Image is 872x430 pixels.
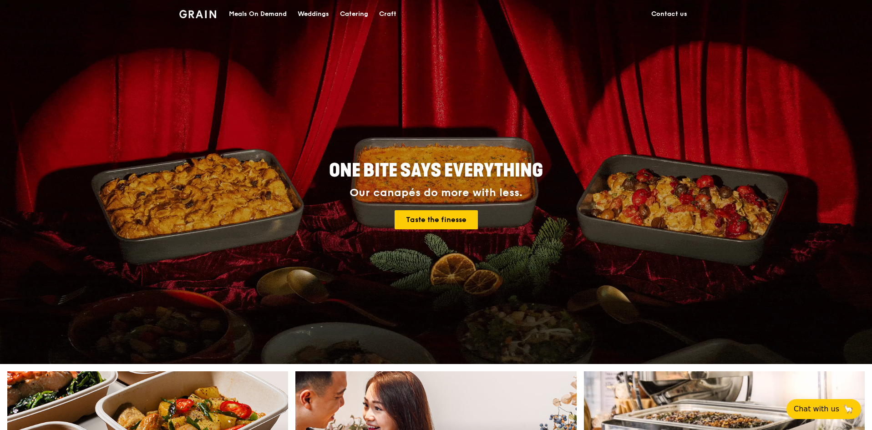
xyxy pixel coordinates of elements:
[379,0,396,28] div: Craft
[395,210,478,229] a: Taste the finesse
[272,187,600,199] div: Our canapés do more with less.
[374,0,402,28] a: Craft
[646,0,693,28] a: Contact us
[794,404,839,415] span: Chat with us
[340,0,368,28] div: Catering
[292,0,335,28] a: Weddings
[329,160,543,182] span: ONE BITE SAYS EVERYTHING
[335,0,374,28] a: Catering
[298,0,329,28] div: Weddings
[843,404,854,415] span: 🦙
[229,0,287,28] div: Meals On Demand
[179,10,216,18] img: Grain
[786,399,861,419] button: Chat with us🦙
